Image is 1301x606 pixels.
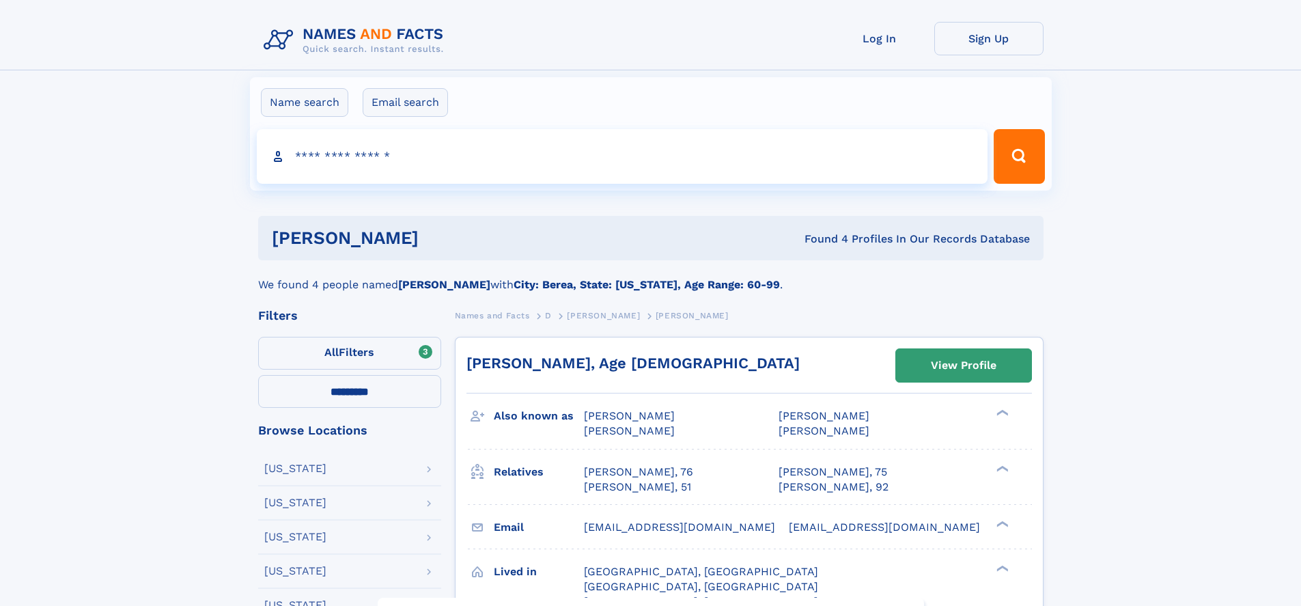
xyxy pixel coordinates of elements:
[264,566,326,577] div: [US_STATE]
[993,564,1009,573] div: ❯
[994,129,1044,184] button: Search Button
[779,480,889,495] a: [PERSON_NAME], 92
[261,88,348,117] label: Name search
[466,355,800,372] a: [PERSON_NAME], Age [DEMOGRAPHIC_DATA]
[494,460,584,484] h3: Relatives
[455,307,530,324] a: Names and Facts
[258,260,1044,293] div: We found 4 people named with .
[825,22,934,55] a: Log In
[584,580,818,593] span: [GEOGRAPHIC_DATA], [GEOGRAPHIC_DATA]
[584,565,818,578] span: [GEOGRAPHIC_DATA], [GEOGRAPHIC_DATA]
[567,307,640,324] a: [PERSON_NAME]
[993,519,1009,528] div: ❯
[611,232,1030,247] div: Found 4 Profiles In Our Records Database
[896,349,1031,382] a: View Profile
[514,278,780,291] b: City: Berea, State: [US_STATE], Age Range: 60-99
[264,463,326,474] div: [US_STATE]
[494,404,584,428] h3: Also known as
[584,424,675,437] span: [PERSON_NAME]
[993,464,1009,473] div: ❯
[779,409,869,422] span: [PERSON_NAME]
[264,532,326,542] div: [US_STATE]
[993,409,1009,417] div: ❯
[656,311,729,320] span: [PERSON_NAME]
[584,480,691,495] a: [PERSON_NAME], 51
[584,409,675,422] span: [PERSON_NAME]
[779,465,887,480] a: [PERSON_NAME], 75
[398,278,490,291] b: [PERSON_NAME]
[363,88,448,117] label: Email search
[779,424,869,437] span: [PERSON_NAME]
[264,497,326,508] div: [US_STATE]
[324,346,339,359] span: All
[258,22,455,59] img: Logo Names and Facts
[545,311,552,320] span: D
[584,465,693,480] a: [PERSON_NAME], 76
[258,337,441,370] label: Filters
[584,521,775,534] span: [EMAIL_ADDRESS][DOMAIN_NAME]
[931,350,996,381] div: View Profile
[567,311,640,320] span: [PERSON_NAME]
[258,309,441,322] div: Filters
[257,129,988,184] input: search input
[545,307,552,324] a: D
[258,424,441,437] div: Browse Locations
[789,521,980,534] span: [EMAIL_ADDRESS][DOMAIN_NAME]
[272,230,612,247] h1: [PERSON_NAME]
[494,516,584,539] h3: Email
[494,560,584,583] h3: Lived in
[934,22,1044,55] a: Sign Up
